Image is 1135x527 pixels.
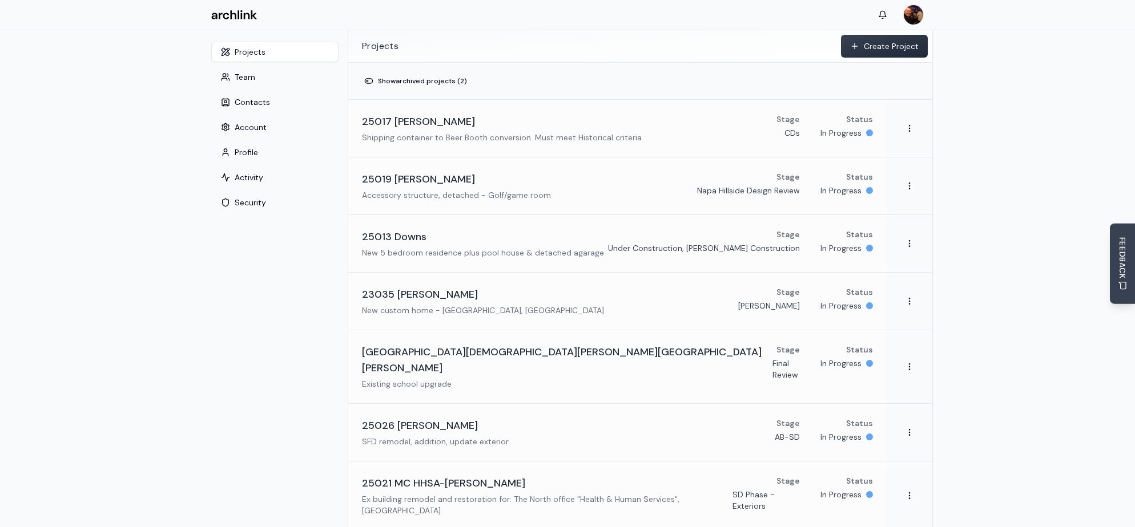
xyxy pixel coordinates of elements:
[348,100,887,157] a: 25017 [PERSON_NAME]Shipping container to Beer Booth conversion. Must meet Historical criteria.Sta...
[211,148,339,160] a: Profile
[820,127,862,139] p: In Progress
[362,171,475,187] h3: 25019 [PERSON_NAME]
[211,142,339,163] button: Profile
[211,47,339,59] a: Projects
[362,229,426,245] h3: 25013 Downs
[775,431,800,443] p: AB-SD
[841,35,928,58] button: Create Project
[348,330,887,403] a: [GEOGRAPHIC_DATA][DEMOGRAPHIC_DATA][PERSON_NAME][GEOGRAPHIC_DATA][PERSON_NAME]Existing school upg...
[348,215,887,272] a: 25013 DownsNew 5 bedroom residence plus pool house & detached agarageStageUnder Construction, [PE...
[362,30,399,62] h2: Projects
[776,417,800,429] p: Stage
[211,67,339,87] button: Team
[846,475,873,487] p: Status
[362,113,475,129] h3: 25017 [PERSON_NAME]
[820,242,862,254] p: In Progress
[211,198,339,210] a: Security
[211,192,339,213] button: Security
[820,431,862,443] p: In Progress
[784,127,800,139] p: CDs
[362,378,772,390] p: Existing school upgrade
[776,229,800,240] p: Stage
[362,344,772,376] h3: [GEOGRAPHIC_DATA][DEMOGRAPHIC_DATA][PERSON_NAME][GEOGRAPHIC_DATA][PERSON_NAME]
[820,300,862,311] p: In Progress
[738,300,800,311] p: [PERSON_NAME]
[776,344,800,355] p: Stage
[820,185,862,196] p: In Progress
[732,489,800,512] p: SD Phase - Exteriors
[211,92,339,112] button: Contacts
[362,417,478,433] h3: 25026 [PERSON_NAME]
[772,358,800,380] p: Final Review
[362,436,509,447] p: SFD remodel, addition, update exterior
[776,286,800,298] p: Stage
[348,273,887,330] a: 23035 [PERSON_NAME]New custom home - [GEOGRAPHIC_DATA], [GEOGRAPHIC_DATA]Stage[PERSON_NAME]Status...
[362,493,732,516] p: Ex building remodel and restoration for: The North office "Health & Human Services", [GEOGRAPHIC_...
[362,305,604,316] p: New custom home - [GEOGRAPHIC_DATA], [GEOGRAPHIC_DATA]
[776,113,800,125] p: Stage
[211,123,339,135] a: Account
[608,242,800,254] p: Under Construction, [PERSON_NAME] Construction
[362,189,551,201] p: Accessory structure, detached - Golf/game room
[846,171,873,183] p: Status
[211,10,257,20] img: Archlink
[211,72,339,84] a: Team
[846,229,873,240] p: Status
[697,185,800,196] p: Napa Hillside Design Review
[362,132,643,143] p: Shipping container to Beer Booth conversion. Must meet Historical criteria.
[846,344,873,355] p: Status
[211,173,339,185] a: Activity
[357,72,474,90] button: Showarchived projects (2)
[348,157,887,214] a: 25019 [PERSON_NAME]Accessory structure, detached - Golf/game roomStageNapa Hillside Design Review...
[846,417,873,429] p: Status
[362,247,604,258] p: New 5 bedroom residence plus pool house & detached agarage
[362,475,525,491] h3: 25021 MC HHSA-[PERSON_NAME]
[904,5,923,25] img: MARC JONES
[211,98,339,110] a: Contacts
[1110,224,1135,304] button: Send Feedback
[211,117,339,137] button: Account
[1117,237,1128,279] span: FEEDBACK
[776,475,800,487] p: Stage
[820,489,862,500] p: In Progress
[348,404,887,461] a: 25026 [PERSON_NAME]SFD remodel, addition, update exteriorStageAB-SDStatusIn Progress
[846,286,873,298] p: Status
[211,167,339,188] button: Activity
[362,286,478,302] h3: 23035 [PERSON_NAME]
[820,358,862,369] p: In Progress
[211,42,339,62] button: Projects
[776,171,800,183] p: Stage
[846,113,873,125] p: Status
